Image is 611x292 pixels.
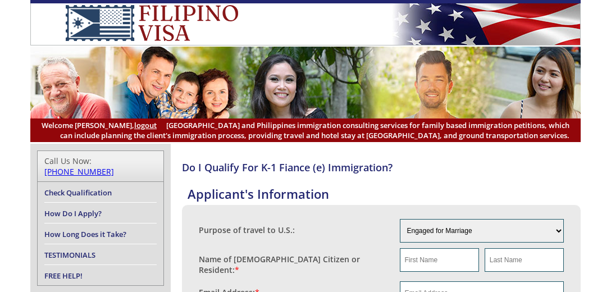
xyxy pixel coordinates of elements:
[44,166,114,177] a: [PHONE_NUMBER]
[44,188,112,198] a: Check Qualification
[199,254,389,275] label: Name of [DEMOGRAPHIC_DATA] Citizen or Resident:
[42,120,157,130] span: Welcome [PERSON_NAME],
[199,225,295,235] label: Purpose of travel to U.S.:
[44,229,126,239] a: How Long Does it Take?
[44,156,157,177] div: Call Us Now:
[44,271,83,281] a: FREE HELP!
[44,208,102,218] a: How Do I Apply?
[182,161,581,174] h4: Do I Qualify For K-1 Fiance (e) Immigration?
[42,120,569,140] span: [GEOGRAPHIC_DATA] and Philippines immigration consulting services for family based immigration pe...
[485,248,564,272] input: Last Name
[44,250,95,260] a: TESTIMONIALS
[188,185,581,202] h4: Applicant's Information
[400,248,479,272] input: First Name
[134,120,157,130] a: logout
